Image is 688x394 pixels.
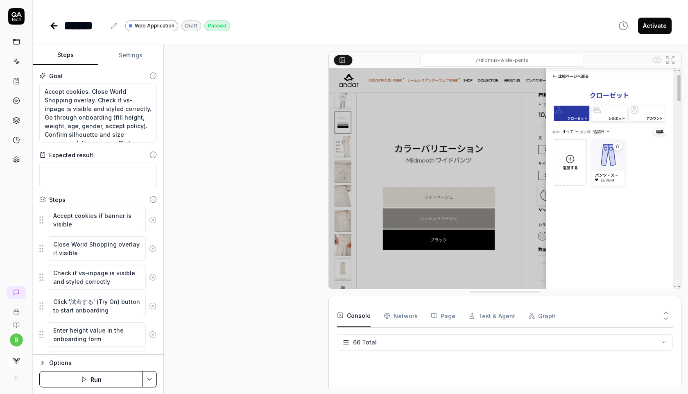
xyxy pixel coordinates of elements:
[3,346,29,369] button: Virtusize Logo
[39,207,157,233] div: Suggestions
[651,53,664,66] button: Show all interative elements
[638,18,672,34] button: Activate
[528,304,556,327] button: Graph
[613,18,633,34] button: View version history
[664,53,677,66] button: Open in full screen
[9,353,24,368] img: Virtusize Logo
[181,20,201,31] div: Draft
[49,151,93,159] div: Expected result
[39,265,157,290] div: Suggestions
[7,286,26,299] a: New conversation
[39,358,157,368] button: Options
[146,240,160,257] button: Remove step
[329,68,681,289] img: Screenshot
[431,304,455,327] button: Page
[468,304,515,327] button: Test & Agent
[39,351,157,376] div: Suggestions
[3,302,29,315] a: Book a call with us
[49,72,63,80] div: Goal
[33,45,98,65] button: Steps
[3,315,29,328] a: Documentation
[49,358,157,368] div: Options
[337,304,371,327] button: Console
[98,45,164,65] button: Settings
[39,371,143,387] button: Run
[146,269,160,285] button: Remove step
[39,293,157,319] div: Suggestions
[204,20,230,31] div: Passed
[39,236,157,261] div: Suggestions
[125,20,178,31] a: Web Application
[49,195,66,204] div: Steps
[146,212,160,228] button: Remove step
[146,298,160,314] button: Remove step
[39,322,157,347] div: Suggestions
[135,22,174,29] span: Web Application
[10,333,23,346] button: r
[384,304,418,327] button: Network
[146,326,160,343] button: Remove step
